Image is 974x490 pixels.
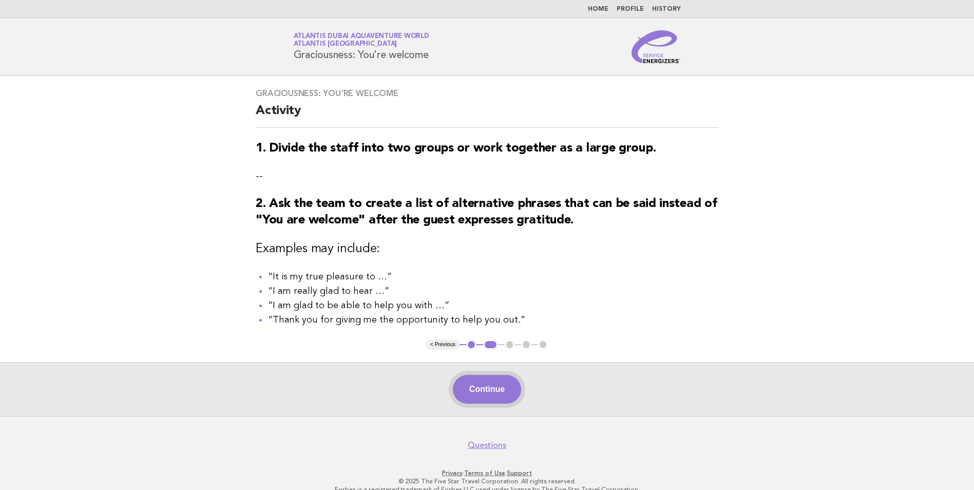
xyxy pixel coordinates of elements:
button: Continue [453,375,521,404]
li: “Thank you for giving me the opportunity to help you out.” [268,313,718,327]
p: -- [256,169,718,183]
a: Atlantis Dubai Aquaventure WorldAtlantis [GEOGRAPHIC_DATA] [294,33,429,47]
a: Privacy [442,469,463,477]
a: Profile [617,6,644,12]
button: < Previous [426,340,460,350]
button: 1 [466,340,476,350]
img: Service Energizers [632,30,681,63]
p: © 2025 The Five Star Travel Corporation. All rights reserved. [173,477,801,485]
a: Home [588,6,608,12]
p: · · [173,469,801,477]
h3: Examples may include: [256,241,718,257]
h1: Graciousness: You're welcome [294,33,429,60]
h2: Activity [256,103,718,128]
strong: 2. Ask the team to create a list of alternative phrases that can be said instead of "You are welc... [256,198,717,227]
li: “I am glad to be able to help you with …” [268,298,718,313]
li: “I am really glad to hear …” [268,284,718,298]
a: Terms of Use [464,469,505,477]
h3: Graciousness: You're welcome [256,88,718,99]
a: Support [507,469,532,477]
strong: 1. Divide the staff into two groups or work together as a large group. [256,142,656,155]
a: Questions [468,440,506,450]
a: History [652,6,681,12]
button: 2 [483,340,498,350]
li: “It is my true pleasure to …” [268,270,718,284]
span: Atlantis [GEOGRAPHIC_DATA] [294,41,397,48]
